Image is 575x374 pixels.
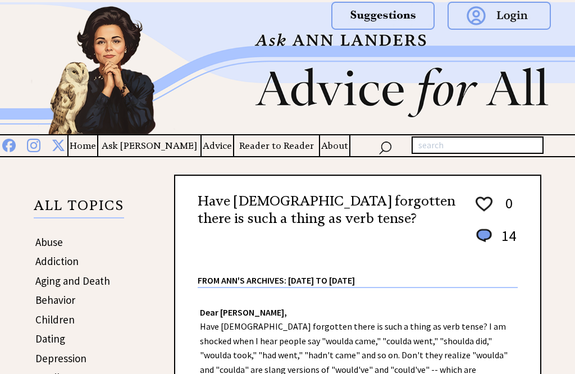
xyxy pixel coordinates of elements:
img: facebook%20blue.png [2,136,16,152]
p: ALL TOPICS [34,199,124,218]
img: heart_outline%201.png [474,194,494,214]
a: Home [69,139,97,153]
a: About [320,139,349,153]
img: search_nav.png [378,139,392,155]
strong: Dear [PERSON_NAME], [200,307,287,318]
a: Children [35,313,75,326]
input: search [412,136,544,154]
img: login.png [448,2,551,30]
a: Aging and Death [35,274,110,288]
a: Advice [202,139,233,153]
td: 0 [496,194,517,225]
img: instagram%20blue.png [27,136,40,152]
a: Reader to Reader [234,139,320,153]
a: Behavior [35,293,75,307]
a: Addiction [35,254,79,268]
td: 14 [496,226,517,256]
a: Abuse [35,235,63,249]
img: suggestions.png [331,2,435,30]
h2: Have [DEMOGRAPHIC_DATA] forgotten there is such a thing as verb tense? [198,193,462,227]
div: From Ann's Archives: [DATE] to [DATE] [198,257,518,287]
a: Dating [35,332,65,345]
a: Ask [PERSON_NAME] [98,139,200,153]
a: Depression [35,352,86,365]
img: message_round%201.png [474,227,494,245]
img: x%20blue.png [52,136,65,152]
